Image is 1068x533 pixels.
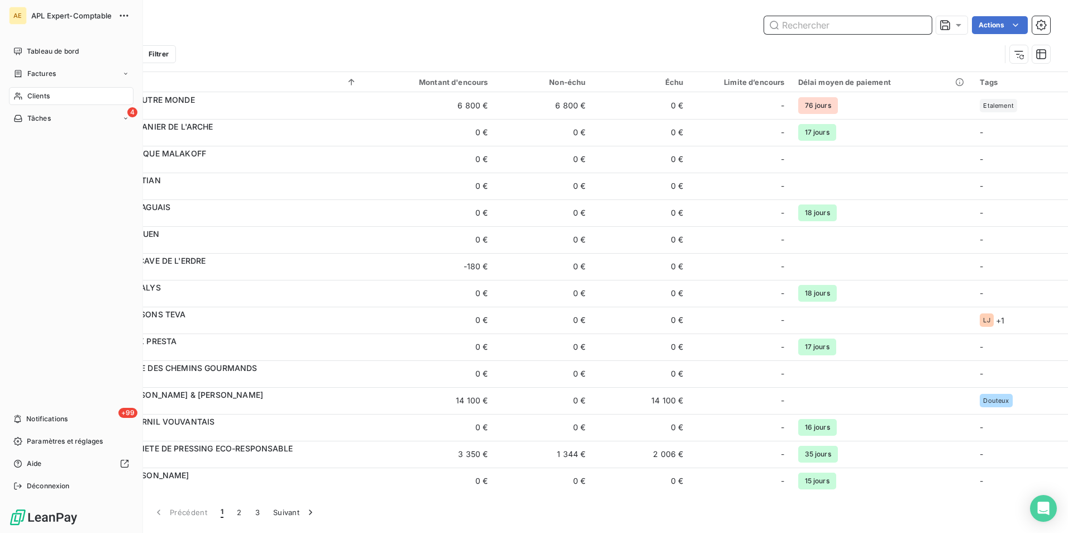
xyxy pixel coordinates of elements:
div: Non-échu [502,78,586,87]
span: 4 [127,107,137,117]
td: 0 € [593,280,690,307]
span: Paramètres et réglages [27,436,103,446]
span: - [980,476,983,486]
span: - [980,342,983,351]
span: - [781,154,784,165]
span: 90448500 - SOCIETE DE PRESSING ECO-RESPONSABLE [77,444,293,453]
span: - [980,422,983,432]
span: - [781,449,784,460]
span: Déconnexion [27,481,70,491]
span: +99 [118,408,137,418]
span: - [781,422,784,433]
span: 17 jours [798,124,836,141]
span: 90161500 [77,106,357,117]
span: - [980,208,983,217]
td: 0 € [593,226,690,253]
td: 0 € [495,360,593,387]
td: 0 € [593,146,690,173]
td: 2 006 € [593,441,690,468]
td: 3 350 € [364,441,495,468]
span: 90300700 [77,186,357,197]
span: Factures [27,69,56,79]
span: 18 jours [798,204,837,221]
button: 2 [230,501,248,524]
div: Open Intercom Messenger [1030,495,1057,522]
td: 0 € [364,280,495,307]
span: - [781,127,784,138]
td: 14 100 € [364,387,495,414]
span: Notifications [26,414,68,424]
span: Tâches [27,113,51,123]
span: Etalement [983,102,1013,109]
span: 1 [221,507,223,518]
span: - [781,315,784,326]
span: 90408100 - CAVE DES CHEMINS GOURMANDS [77,363,258,373]
span: - [980,235,983,244]
div: AE [9,7,27,25]
td: 0 € [593,414,690,441]
span: LJ [983,317,990,323]
span: 76 jours [798,97,838,114]
span: 90231400 [77,159,357,170]
span: 18 jours [798,285,837,302]
span: Aide [27,459,42,469]
td: 0 € [364,414,495,441]
td: 0 € [593,199,690,226]
td: 0 € [495,280,593,307]
span: - [781,234,784,245]
button: Actions [972,16,1028,34]
span: 15 jours [798,473,836,489]
span: 90189500 - AU PANIER DE L'ARCHE [77,122,213,131]
td: 0 € [593,253,690,280]
span: 90428700 - FOURNIL VOUVANTAIS [77,417,214,426]
span: 90372500 [77,293,357,304]
td: 6 800 € [495,92,593,119]
div: Délai moyen de paiement [798,78,967,87]
span: 90340600 [77,266,357,278]
span: 35 jours [798,446,838,463]
span: - [980,449,983,459]
span: - [781,368,784,379]
img: Logo LeanPay [9,508,78,526]
td: 0 € [364,468,495,494]
td: 0 € [364,334,495,360]
td: 0 € [364,173,495,199]
span: 90451900 [77,481,357,492]
td: 0 € [593,334,690,360]
span: - [781,207,784,218]
td: 0 € [495,119,593,146]
span: - [980,181,983,191]
div: Tags [980,78,1061,87]
td: 0 € [495,199,593,226]
span: 90189500 [77,132,357,144]
td: 0 € [495,387,593,414]
button: 3 [249,501,266,524]
span: APL Expert-Comptable [31,11,112,20]
td: 0 € [495,307,593,334]
div: Limite d’encours [697,78,784,87]
td: 0 € [495,253,593,280]
td: 0 € [593,92,690,119]
td: 0 € [495,468,593,494]
td: 0 € [593,468,690,494]
span: 90448500 [77,454,357,465]
span: - [781,288,784,299]
span: 90333000 [77,240,357,251]
td: 0 € [364,119,495,146]
span: Clients [27,91,50,101]
span: 90410100 [77,401,357,412]
td: 0 € [364,146,495,173]
span: - [781,180,784,192]
td: 0 € [495,146,593,173]
td: -180 € [364,253,495,280]
span: + 1 [996,315,1004,326]
span: Tableau de bord [27,46,79,56]
td: 0 € [593,173,690,199]
span: 90408100 [77,374,357,385]
span: - [980,261,983,271]
div: Montant d'encours [370,78,488,87]
span: - [980,127,983,137]
td: 0 € [495,414,593,441]
span: - [781,341,784,353]
input: Rechercher [764,16,932,34]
